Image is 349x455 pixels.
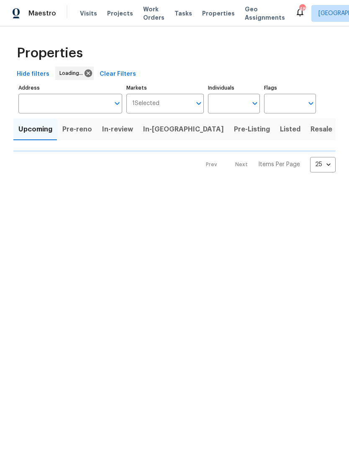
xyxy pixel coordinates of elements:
[80,9,97,18] span: Visits
[126,85,204,90] label: Markets
[299,5,305,13] div: 48
[208,85,260,90] label: Individuals
[100,69,136,80] span: Clear Filters
[13,67,53,82] button: Hide filters
[102,123,133,135] span: In-review
[249,98,261,109] button: Open
[311,123,332,135] span: Resale
[17,49,83,57] span: Properties
[310,154,336,175] div: 25
[234,123,270,135] span: Pre-Listing
[193,98,205,109] button: Open
[202,9,235,18] span: Properties
[62,123,92,135] span: Pre-reno
[96,67,139,82] button: Clear Filters
[17,69,49,80] span: Hide filters
[107,9,133,18] span: Projects
[143,123,224,135] span: In-[GEOGRAPHIC_DATA]
[305,98,317,109] button: Open
[174,10,192,16] span: Tasks
[111,98,123,109] button: Open
[280,123,300,135] span: Listed
[245,5,285,22] span: Geo Assignments
[18,85,122,90] label: Address
[258,160,300,169] p: Items Per Page
[28,9,56,18] span: Maestro
[143,5,164,22] span: Work Orders
[59,69,86,77] span: Loading...
[18,123,52,135] span: Upcoming
[55,67,94,80] div: Loading...
[198,157,336,172] nav: Pagination Navigation
[132,100,159,107] span: 1 Selected
[264,85,316,90] label: Flags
